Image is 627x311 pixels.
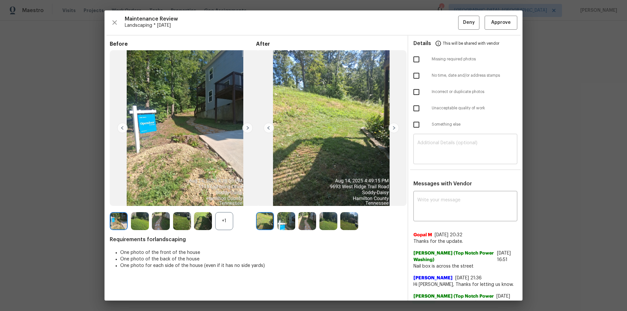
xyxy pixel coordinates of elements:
button: Deny [458,16,479,30]
div: Missing required photos [408,51,522,68]
span: [DATE] 20:32 [435,233,462,237]
span: Unacceptable quality of work [432,105,517,111]
span: [DATE] 21:36 [455,276,482,280]
span: Nail box is across the street [413,263,517,270]
span: No time, date and/or address stamps [432,73,517,78]
span: After [256,41,402,47]
div: Something else [408,117,522,133]
li: One photo of the back of the house [120,256,402,262]
button: Approve [485,16,517,30]
span: Something else [432,122,517,127]
span: Incorrect or duplicate photos [432,89,517,95]
span: Requirements for landscaping [110,236,402,243]
img: right-chevron-button-url [242,123,253,133]
span: Hi [PERSON_NAME], Thanks for letting us know. [413,281,517,288]
span: Messages with Vendor [413,181,472,186]
img: left-chevron-button-url [264,123,274,133]
span: Approve [491,19,511,27]
span: [DATE] 21:32 [496,294,510,305]
span: Maintenance Review [125,16,458,22]
li: One photo for each side of the house (even if it has no side yards) [120,262,402,269]
img: right-chevron-button-url [389,123,399,133]
img: left-chevron-button-url [117,123,128,133]
span: [PERSON_NAME] (Top Notch Power Washing) [413,293,494,306]
span: Landscaping * [DATE] [125,22,458,29]
span: Details [413,36,431,51]
span: [PERSON_NAME] [413,275,453,281]
li: One photo of the front of the house [120,249,402,256]
div: No time, date and/or address stamps [408,68,522,84]
span: [PERSON_NAME] (Top Notch Power Washing) [413,250,494,263]
div: +1 [215,212,233,230]
span: [DATE] 16:51 [497,251,511,262]
div: Unacceptable quality of work [408,100,522,117]
div: Incorrect or duplicate photos [408,84,522,100]
span: This will be shared with vendor [443,36,499,51]
span: Missing required photos [432,56,517,62]
span: Gopal M [413,232,432,238]
span: Deny [463,19,475,27]
span: Before [110,41,256,47]
span: Thanks for the update. [413,238,517,245]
